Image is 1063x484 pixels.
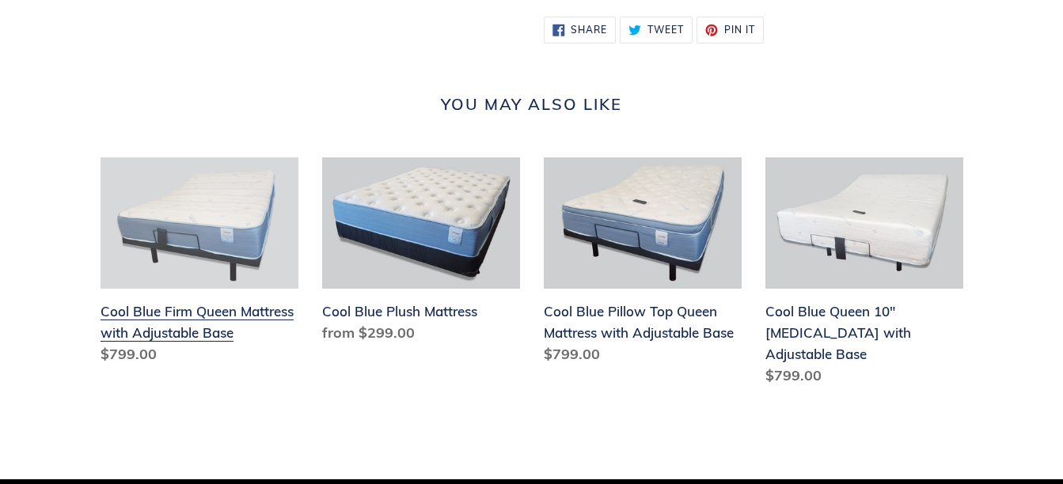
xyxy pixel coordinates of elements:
[647,25,684,35] span: Tweet
[765,157,963,393] a: Cool Blue Queen 10" Memory Foam with Adjustable Base
[101,157,298,372] a: Cool Blue Firm Queen Mattress with Adjustable Base
[322,157,520,350] a: Cool Blue Plush Mattress
[724,25,755,35] span: Pin it
[101,95,963,114] h2: You may also like
[571,25,607,35] span: Share
[544,157,742,372] a: Cool Blue Pillow Top Queen Mattress with Adjustable Base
